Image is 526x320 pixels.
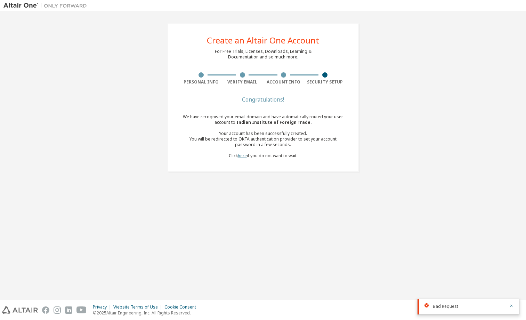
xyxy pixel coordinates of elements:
div: Website Terms of Use [113,304,164,310]
div: Personal Info [181,79,222,85]
div: Congratulations! [181,97,346,102]
div: You will be redirected to OKTA authentication provider to set your account password in a few seco... [181,136,346,147]
img: linkedin.svg [65,306,72,314]
div: For Free Trials, Licenses, Downloads, Learning & Documentation and so much more. [215,49,311,60]
span: Indian Institute of Foreign Trade . [236,119,312,125]
img: instagram.svg [54,306,61,314]
div: Verify Email [222,79,263,85]
img: youtube.svg [76,306,87,314]
img: facebook.svg [42,306,49,314]
div: Security Setup [304,79,346,85]
div: Cookie Consent [164,304,200,310]
img: Altair One [3,2,90,9]
img: altair_logo.svg [2,306,38,314]
div: We have recognised your email domain and have automatically routed your user account to Click if ... [181,114,346,159]
div: Privacy [93,304,113,310]
div: Your account has been successfully created. [181,131,346,136]
div: Account Info [263,79,305,85]
a: here [238,153,247,159]
span: Bad Request [433,304,458,309]
p: © 2025 Altair Engineering, Inc. All Rights Reserved. [93,310,200,316]
div: Create an Altair One Account [207,36,319,45]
